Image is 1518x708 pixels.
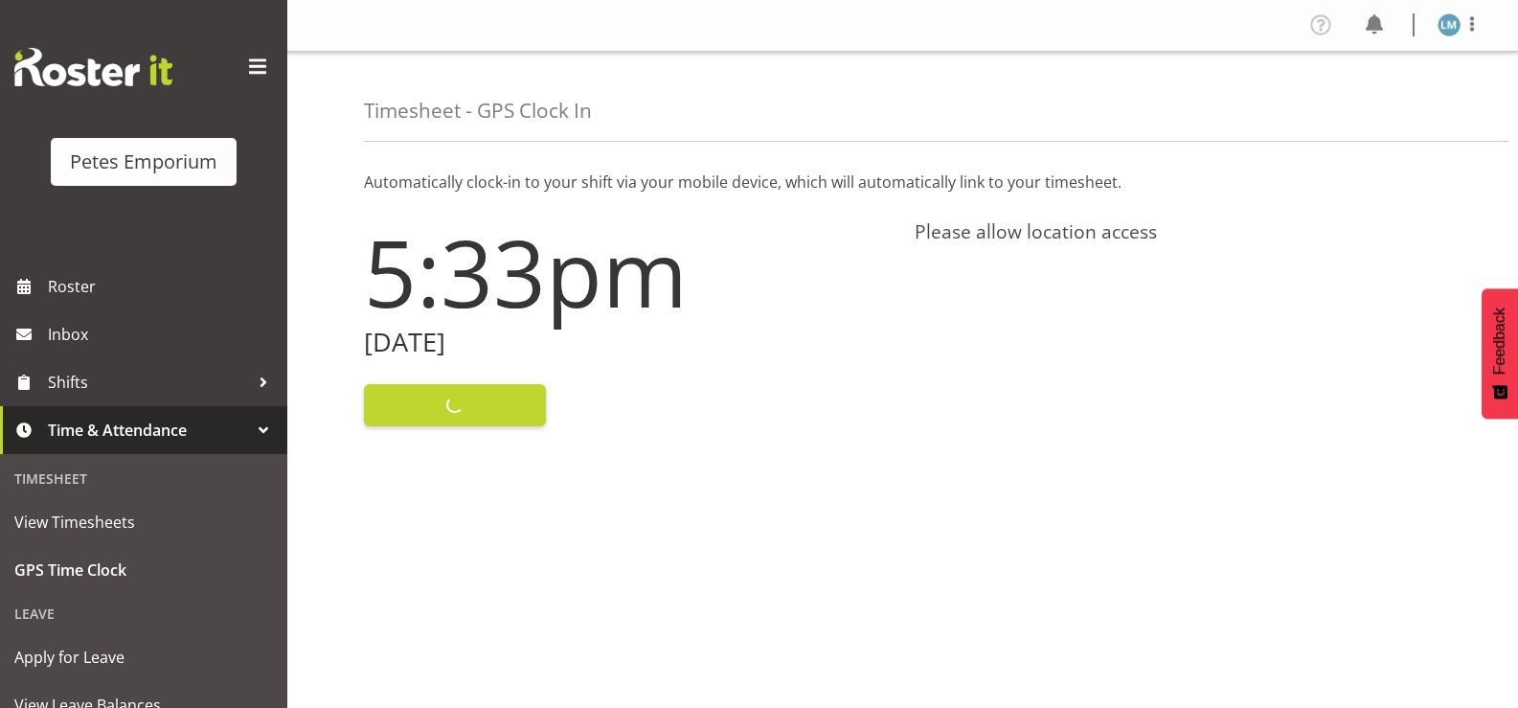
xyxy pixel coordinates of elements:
span: View Timesheets [14,508,273,537]
h1: 5:33pm [364,220,892,324]
span: Feedback [1491,308,1508,375]
p: Automatically clock-in to your shift via your mobile device, which will automatically link to you... [364,171,1441,194]
span: GPS Time Clock [14,556,273,584]
h2: [DATE] [364,328,892,357]
div: Petes Emporium [70,148,217,176]
h4: Timesheet - GPS Clock In [364,100,592,122]
div: Timesheet [5,459,283,498]
img: Rosterit website logo [14,48,172,86]
span: Time & Attendance [48,416,249,445]
a: GPS Time Clock [5,546,283,594]
span: Apply for Leave [14,643,273,672]
a: View Timesheets [5,498,283,546]
button: Feedback - Show survey [1482,288,1518,419]
a: Apply for Leave [5,633,283,681]
h4: Please allow location access [915,220,1442,243]
div: Leave [5,594,283,633]
img: lianne-morete5410.jpg [1438,13,1461,36]
span: Roster [48,272,278,301]
span: Shifts [48,368,249,397]
span: Inbox [48,320,278,349]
